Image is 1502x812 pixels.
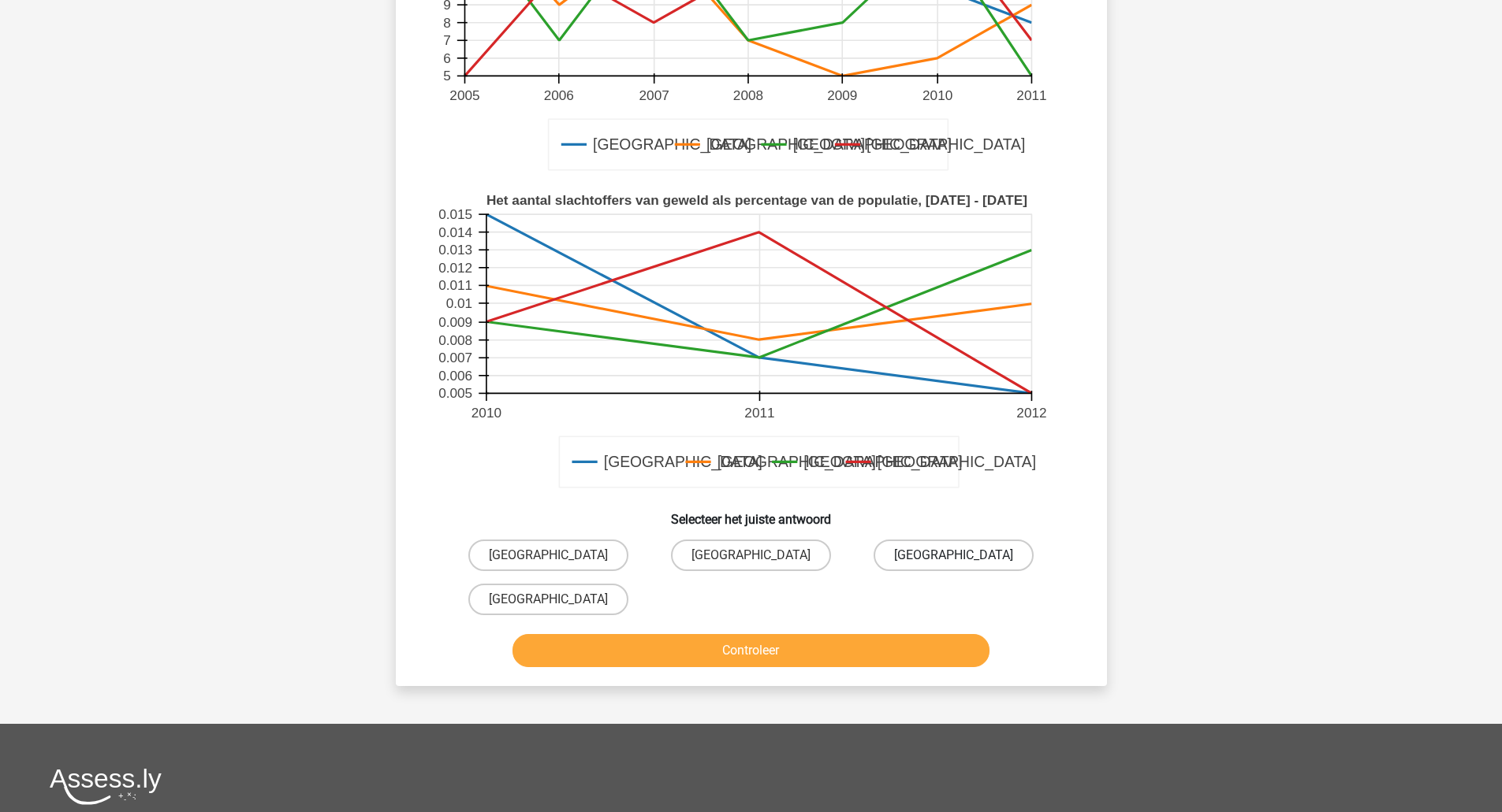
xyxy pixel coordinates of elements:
[922,87,952,103] text: 2010
[706,136,865,154] text: [GEOGRAPHIC_DATA]
[438,332,472,348] text: 0.008
[438,368,472,384] text: 0.006
[438,278,472,294] text: 0.011
[593,136,751,154] text: [GEOGRAPHIC_DATA]
[50,768,162,805] img: Assessly logo
[421,499,1082,527] h6: Selecteer het juiste antwoord
[445,295,471,311] text: 0.01
[874,539,1034,571] label: [GEOGRAPHIC_DATA]
[827,87,857,103] text: 2009
[512,634,990,667] button: Controleer
[1016,87,1046,103] text: 2011
[717,454,875,472] text: [GEOGRAPHIC_DATA]
[438,386,472,402] text: 0.005
[443,32,451,48] text: 7
[1016,405,1046,421] text: 2012
[468,584,628,615] label: [GEOGRAPHIC_DATA]
[867,136,1025,154] text: [GEOGRAPHIC_DATA]
[543,87,573,103] text: 2006
[671,539,831,571] label: [GEOGRAPHIC_DATA]
[443,50,451,66] text: 6
[468,539,628,571] label: [GEOGRAPHIC_DATA]
[732,87,762,103] text: 2008
[603,454,762,472] text: [GEOGRAPHIC_DATA]
[877,454,1035,472] text: [GEOGRAPHIC_DATA]
[803,454,962,472] text: [GEOGRAPHIC_DATA]
[438,206,472,222] text: 0.015
[443,15,451,31] text: 8
[471,405,501,421] text: 2010
[438,314,472,330] text: 0.009
[438,242,472,258] text: 0.013
[449,87,479,103] text: 2005
[792,136,951,154] text: [GEOGRAPHIC_DATA]
[438,224,472,240] text: 0.014
[639,87,669,103] text: 2007
[438,350,472,365] text: 0.007
[443,69,451,84] text: 5
[438,260,472,276] text: 0.012
[744,405,774,421] text: 2011
[486,192,1027,208] text: Het aantal slachtoffers van geweld als percentage van de populatie, [DATE] - [DATE]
